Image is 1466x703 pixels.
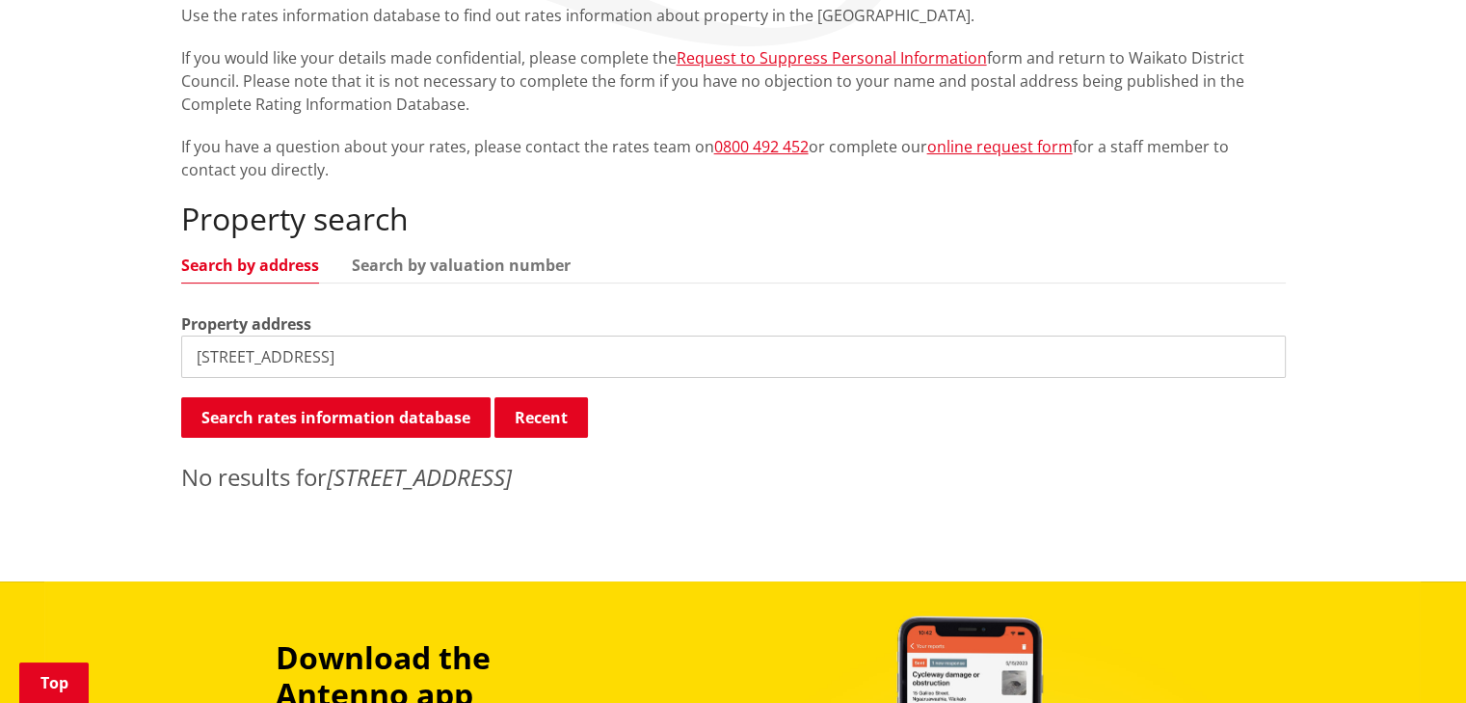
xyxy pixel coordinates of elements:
[19,662,89,703] a: Top
[181,46,1286,116] p: If you would like your details made confidential, please complete the form and return to Waikato ...
[327,461,512,493] em: [STREET_ADDRESS]
[677,47,987,68] a: Request to Suppress Personal Information
[1377,622,1447,691] iframe: Messenger Launcher
[494,397,588,438] button: Recent
[181,336,1286,378] input: e.g. Duke Street NGARUAWAHIA
[352,257,571,273] a: Search by valuation number
[181,201,1286,237] h2: Property search
[181,4,1286,27] p: Use the rates information database to find out rates information about property in the [GEOGRAPHI...
[714,136,809,157] a: 0800 492 452
[181,397,491,438] button: Search rates information database
[181,460,1286,495] p: No results for
[181,257,319,273] a: Search by address
[181,135,1286,181] p: If you have a question about your rates, please contact the rates team on or complete our for a s...
[927,136,1073,157] a: online request form
[181,312,311,336] label: Property address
